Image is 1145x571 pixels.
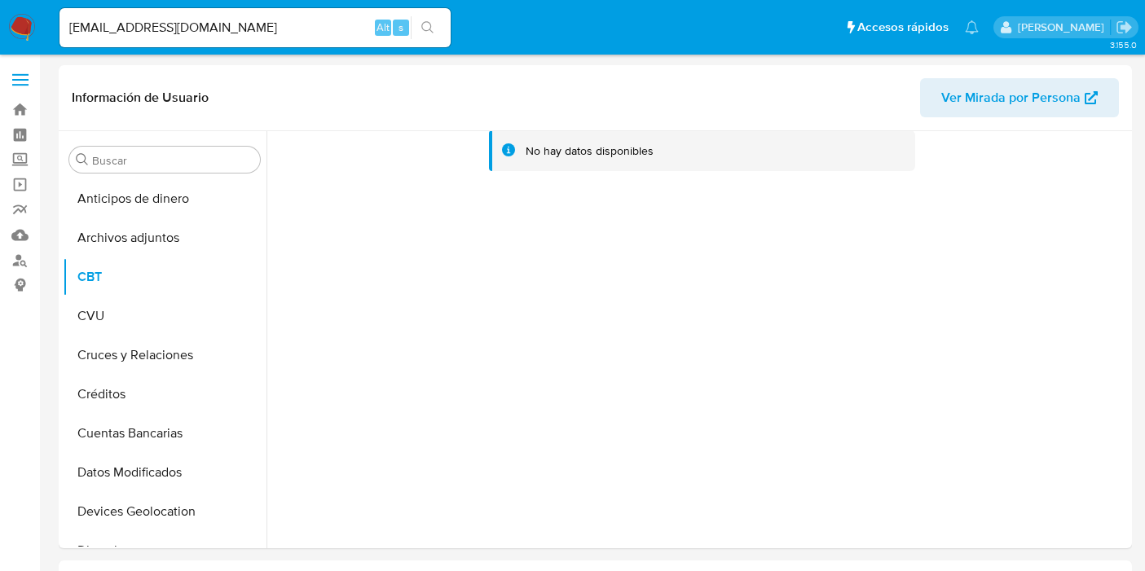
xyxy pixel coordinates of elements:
[63,257,266,296] button: CBT
[920,78,1119,117] button: Ver Mirada por Persona
[965,20,979,34] a: Notificaciones
[377,20,390,35] span: Alt
[76,153,89,166] button: Buscar
[1116,19,1133,36] a: Salir
[63,179,266,218] button: Anticipos de dinero
[857,19,949,36] span: Accesos rápidos
[63,531,266,570] button: Direcciones
[63,414,266,453] button: Cuentas Bancarias
[63,296,266,336] button: CVU
[92,153,253,168] input: Buscar
[1018,20,1110,35] p: belen.palamara@mercadolibre.com
[72,90,209,106] h1: Información de Usuario
[941,78,1081,117] span: Ver Mirada por Persona
[399,20,403,35] span: s
[63,492,266,531] button: Devices Geolocation
[63,336,266,375] button: Cruces y Relaciones
[63,453,266,492] button: Datos Modificados
[59,17,451,38] input: Buscar usuario o caso...
[63,375,266,414] button: Créditos
[63,218,266,257] button: Archivos adjuntos
[411,16,444,39] button: search-icon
